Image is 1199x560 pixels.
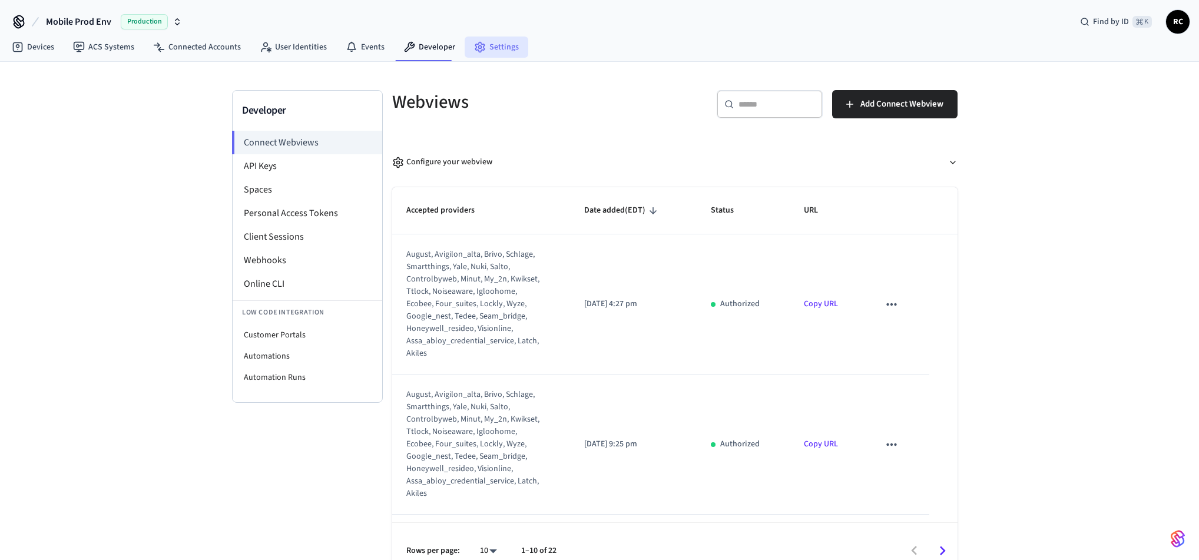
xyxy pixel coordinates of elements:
li: Spaces [233,178,382,201]
li: Automations [233,346,382,367]
span: Date added(EDT) [584,201,661,220]
span: Find by ID [1093,16,1129,28]
a: Developer [394,37,465,58]
p: [DATE] 4:27 pm [584,298,683,310]
span: Mobile Prod Env [46,15,111,29]
h3: Developer [242,102,373,119]
span: Accepted providers [406,201,490,220]
div: 10 [474,542,502,559]
span: RC [1167,11,1188,32]
span: Add Connect Webview [860,97,943,112]
a: Events [336,37,394,58]
li: Personal Access Tokens [233,201,382,225]
div: august, avigilon_alta, brivo, schlage, smartthings, yale, nuki, salto, controlbyweb, minut, my_2n... [406,389,541,500]
button: Configure your webview [392,147,958,178]
a: User Identities [250,37,336,58]
p: [DATE] 9:25 pm [584,438,683,450]
p: Authorized [720,438,760,450]
li: Automation Runs [233,367,382,388]
a: Devices [2,37,64,58]
div: august, avigilon_alta, brivo, schlage, smartthings, yale, nuki, salto, controlbyweb, minut, my_2n... [406,248,541,360]
li: Connect Webviews [232,131,382,154]
li: Client Sessions [233,225,382,248]
p: Authorized [720,298,760,310]
a: Copy URL [804,298,838,310]
img: SeamLogoGradient.69752ec5.svg [1171,529,1185,548]
div: Find by ID⌘ K [1071,11,1161,32]
span: URL [804,201,833,220]
li: Customer Portals [233,324,382,346]
p: 1–10 of 22 [521,545,557,557]
li: Webhooks [233,248,382,272]
button: Add Connect Webview [832,90,958,118]
h5: Webviews [392,90,668,114]
p: Rows per page: [406,545,460,557]
a: Connected Accounts [144,37,250,58]
li: API Keys [233,154,382,178]
button: RC [1166,10,1190,34]
span: Production [121,14,168,29]
span: Status [711,201,749,220]
a: Copy URL [804,438,838,450]
span: ⌘ K [1132,16,1152,28]
li: Online CLI [233,272,382,296]
li: Low Code Integration [233,300,382,324]
div: Configure your webview [392,156,492,168]
a: ACS Systems [64,37,144,58]
a: Settings [465,37,528,58]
